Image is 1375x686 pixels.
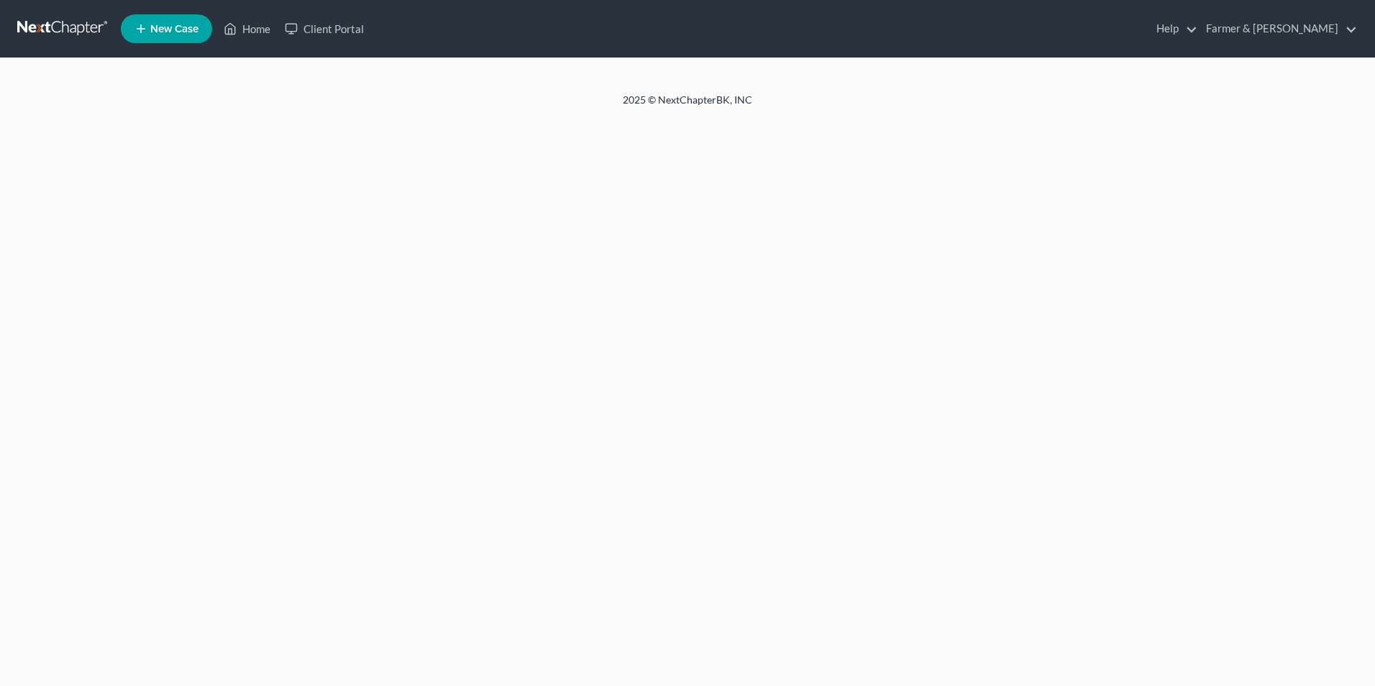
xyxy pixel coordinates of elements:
[1199,16,1357,42] a: Farmer & [PERSON_NAME]
[216,16,278,42] a: Home
[278,16,371,42] a: Client Portal
[1149,16,1197,42] a: Help
[121,14,212,43] new-legal-case-button: New Case
[278,93,1097,119] div: 2025 © NextChapterBK, INC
